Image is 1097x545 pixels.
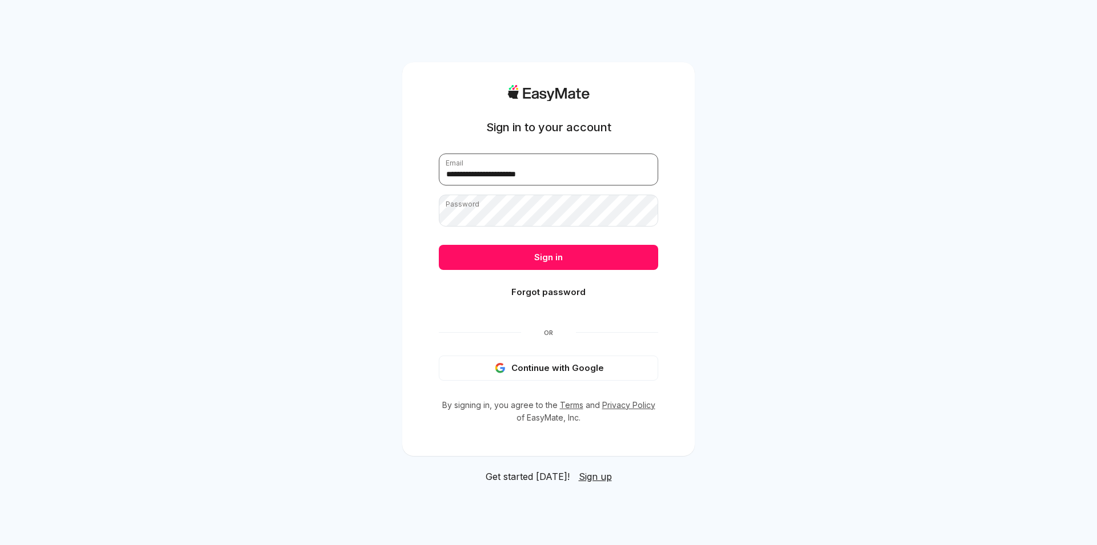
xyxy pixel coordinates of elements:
[521,328,576,337] span: Or
[439,399,658,424] p: By signing in, you agree to the and of EasyMate, Inc.
[439,280,658,305] button: Forgot password
[439,356,658,381] button: Continue with Google
[602,400,655,410] a: Privacy Policy
[486,119,611,135] h1: Sign in to your account
[486,470,570,483] span: Get started [DATE]!
[560,400,583,410] a: Terms
[579,471,612,482] span: Sign up
[439,245,658,270] button: Sign in
[579,470,612,483] a: Sign up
